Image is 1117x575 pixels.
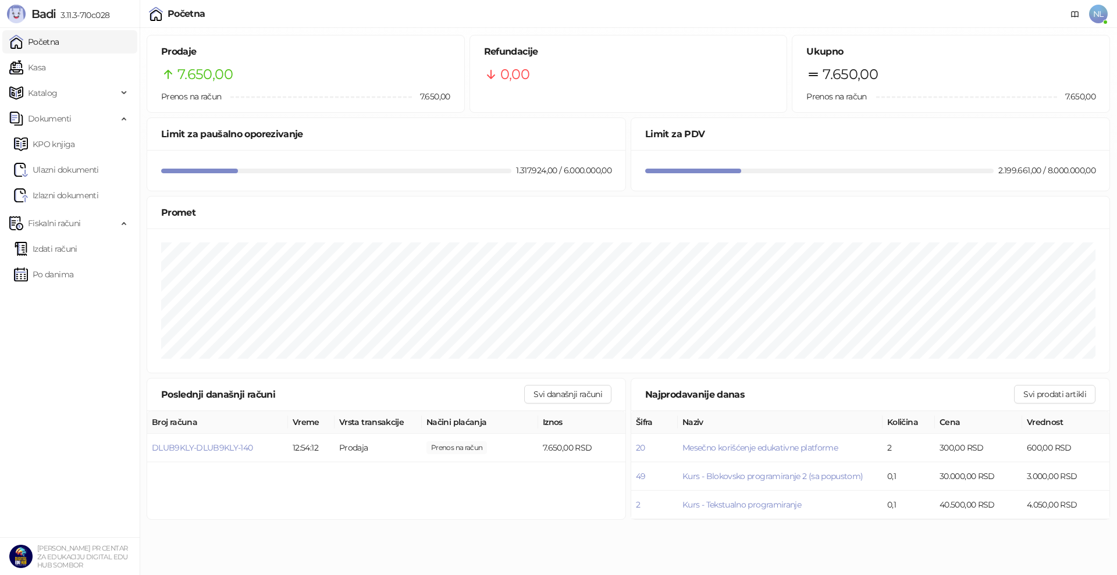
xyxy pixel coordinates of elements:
a: Kasa [9,56,45,79]
h5: Ukupno [806,45,1095,59]
div: Početna [168,9,205,19]
span: 0,00 [500,63,529,85]
div: Limit za PDV [645,127,1095,141]
th: Količina [883,411,935,434]
td: 30.000,00 RSD [935,462,1022,491]
td: 2 [883,434,935,462]
div: Promet [161,205,1095,220]
td: Prodaja [335,434,422,462]
span: 7.650,00 [177,63,233,85]
a: Početna [9,30,59,53]
span: Prenos na račun [161,91,221,102]
td: 4.050,00 RSD [1022,491,1109,519]
span: Fiskalni računi [28,212,80,235]
button: Svi prodati artikli [1014,385,1095,403]
th: Šifra [631,411,678,434]
button: Mesečno korišćenje edukativne platforme [682,442,838,453]
span: NL [1089,5,1108,23]
h5: Refundacije [484,45,773,59]
th: Vrsta transakcije [335,411,422,434]
th: Naziv [678,411,883,434]
td: 7.650,00 RSD [538,434,625,462]
button: DLUB9KLY-DLUB9KLY-140 [152,442,253,453]
div: 1.317.924,00 / 6.000.000,00 [514,164,614,177]
th: Iznos [538,411,625,434]
td: 600,00 RSD [1022,434,1109,462]
h5: Prodaje [161,45,450,59]
td: 0,1 [883,462,935,491]
button: Kurs - Blokovsko programiranje 2 (sa popustom) [682,471,863,481]
th: Načini plaćanja [422,411,538,434]
td: 3.000,00 RSD [1022,462,1109,491]
span: Katalog [28,81,58,105]
a: Izdati računi [14,237,77,260]
td: 12:54:12 [288,434,335,462]
a: Izlazni dokumenti [14,184,98,207]
button: Svi današnji računi [524,385,611,403]
div: Najprodavanije danas [645,387,1014,402]
span: 7.650,00 [823,63,878,85]
span: Prenos na račun [806,91,866,102]
a: KPO knjigaKPO knjiga [14,133,75,156]
button: 20 [636,442,645,453]
span: Dokumenti [28,107,71,130]
a: Dokumentacija [1066,5,1084,23]
th: Cena [935,411,1022,434]
div: Limit za paušalno oporezivanje [161,127,611,141]
th: Vreme [288,411,335,434]
span: Badi [31,7,56,21]
span: 3.11.3-710c028 [56,10,109,20]
button: Kurs - Tekstualno programiranje [682,499,801,510]
td: 300,00 RSD [935,434,1022,462]
a: Ulazni dokumentiUlazni dokumenti [14,158,99,181]
div: 2.199.661,00 / 8.000.000,00 [996,164,1098,177]
small: [PERSON_NAME] PR CENTAR ZA EDUKACIJU DIGITAL EDU HUB SOMBOR [37,544,128,569]
div: Poslednji današnji računi [161,387,524,402]
th: Broj računa [147,411,288,434]
a: Po danima [14,263,73,286]
span: 7.650,00 [412,90,450,103]
img: Logo [7,5,26,23]
span: 7.650,00 [1057,90,1095,103]
button: 2 [636,499,640,510]
button: 49 [636,471,646,481]
span: 7.650,00 [426,441,487,454]
td: 40.500,00 RSD [935,491,1022,519]
img: 64x64-companyLogo-6589dfca-888d-4393-bd32-b9a269fe06b0.png [9,545,33,568]
th: Vrednost [1022,411,1109,434]
td: 0,1 [883,491,935,519]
